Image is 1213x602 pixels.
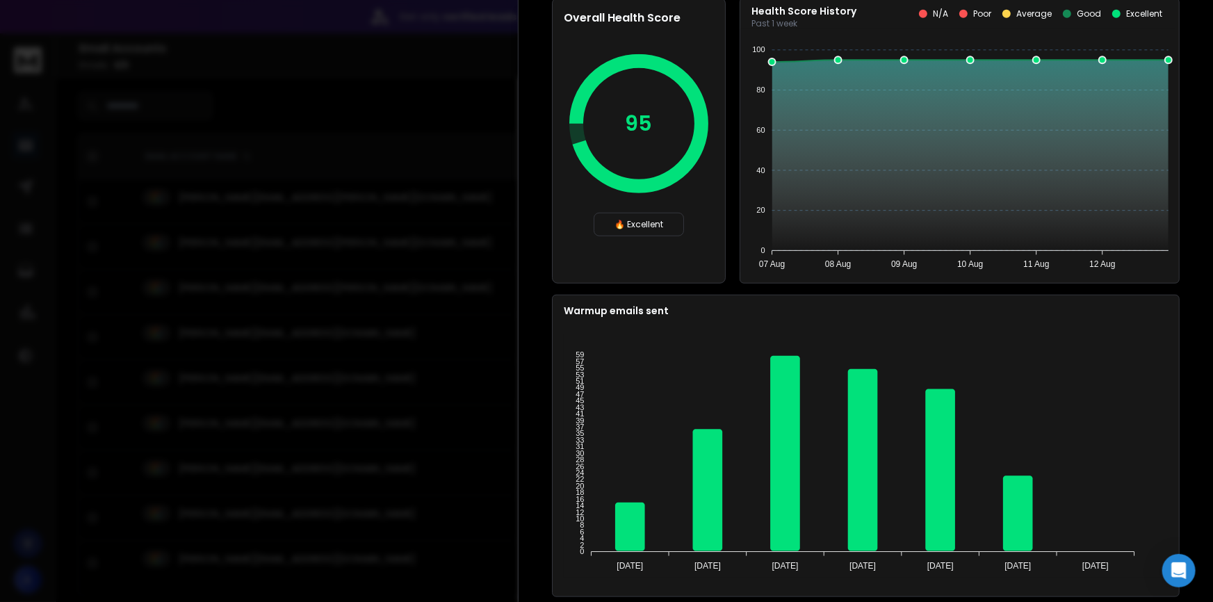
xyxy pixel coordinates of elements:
[756,206,765,215] tspan: 20
[1126,8,1162,19] p: Excellent
[576,436,584,444] tspan: 33
[580,528,584,536] tspan: 6
[576,416,584,425] tspan: 39
[752,46,765,54] tspan: 100
[891,260,917,270] tspan: 09 Aug
[576,430,584,438] tspan: 35
[756,126,765,134] tspan: 60
[580,521,584,530] tspan: 8
[825,260,851,270] tspan: 08 Aug
[576,423,584,431] tspan: 37
[576,390,584,398] tspan: 47
[849,561,876,571] tspan: [DATE]
[594,213,684,236] div: 🔥 Excellent
[576,377,584,385] tspan: 51
[576,443,584,451] tspan: 31
[576,371,584,379] tspan: 53
[576,514,584,523] tspan: 10
[957,260,983,270] tspan: 10 Aug
[694,561,721,571] tspan: [DATE]
[973,8,991,19] p: Poor
[576,495,584,503] tspan: 16
[756,166,765,174] tspan: 40
[576,502,584,510] tspan: 14
[580,548,584,556] tspan: 0
[1077,8,1101,19] p: Good
[1023,260,1049,270] tspan: 11 Aug
[617,561,643,571] tspan: [DATE]
[576,410,584,418] tspan: 41
[564,10,714,26] h2: Overall Health Score
[751,4,856,18] p: Health Score History
[576,403,584,412] tspan: 43
[576,489,584,497] tspan: 18
[751,18,856,29] p: Past 1 week
[1082,561,1109,571] tspan: [DATE]
[933,8,948,19] p: N/A
[759,260,785,270] tspan: 07 Aug
[576,469,584,477] tspan: 24
[576,364,584,373] tspan: 55
[927,561,954,571] tspan: [DATE]
[626,111,653,136] p: 95
[576,475,584,484] tspan: 22
[576,482,584,490] tspan: 20
[1089,260,1115,270] tspan: 12 Aug
[576,351,584,359] tspan: 59
[760,246,765,254] tspan: 0
[564,304,1168,318] p: Warmup emails sent
[576,397,584,405] tspan: 45
[576,449,584,457] tspan: 30
[576,456,584,464] tspan: 28
[1004,561,1031,571] tspan: [DATE]
[1162,554,1196,587] div: Open Intercom Messenger
[1016,8,1052,19] p: Average
[576,384,584,392] tspan: 49
[576,357,584,366] tspan: 57
[580,535,584,543] tspan: 4
[772,561,799,571] tspan: [DATE]
[576,508,584,516] tspan: 12
[756,86,765,94] tspan: 80
[576,462,584,471] tspan: 26
[580,541,584,549] tspan: 2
